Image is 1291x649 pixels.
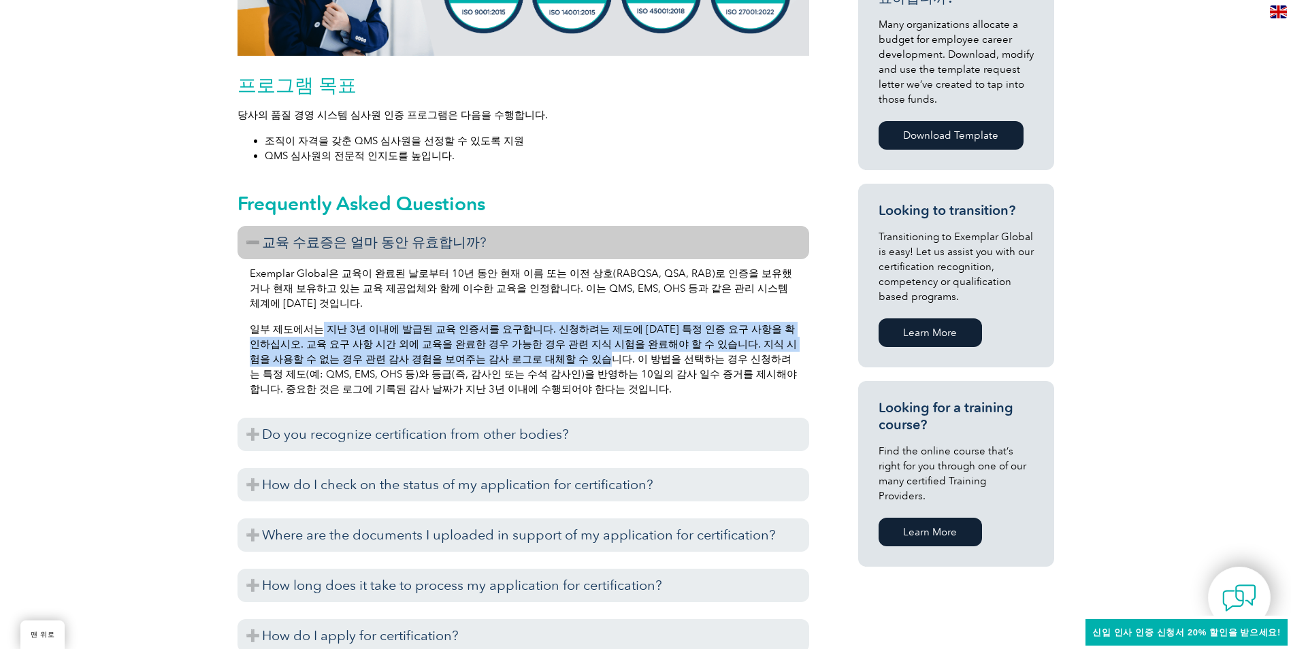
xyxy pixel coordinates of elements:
[238,468,809,501] h3: How do I check on the status of my application for certification?
[879,518,982,546] a: Learn More
[238,226,809,259] h3: 교육 수료증은 얼마 동안 유효합니까?
[879,444,1034,503] p: Find the online course that’s right for you through one of our many certified Training Providers.
[1270,5,1287,18] img: en
[20,620,65,649] a: 맨 위로
[238,418,809,451] h3: Do you recognize certification from other bodies?
[265,133,809,148] li: 조직이 자격을 갖춘 QMS 심사원을 선정할 수 있도록 지원
[250,322,797,397] p: 일부 제도에서는 지난 3년 이내에 발급된 교육 인증서를 요구합니다. 신청하려는 제도에 [DATE] 특정 인증 요구 사항을 확인하십시오. 교육 요구 사항 시간 외에 교육을 완료...
[1222,581,1256,615] img: contact-chat.png
[238,569,809,602] h3: How long does it take to process my application for certification?
[238,193,809,214] h2: Frequently Asked Questions
[879,121,1024,150] a: Download Template
[879,202,1034,219] h3: Looking to transition?
[879,17,1034,107] p: Many organizations allocate a budget for employee career development. Download, modify and use th...
[238,518,809,552] h3: Where are the documents I uploaded in support of my application for certification?
[238,74,809,96] h2: 프로그램 목표
[879,229,1034,304] p: Transitioning to Exemplar Global is easy! Let us assist you with our certification recognition, c...
[238,107,809,122] p: 당사의 품질 경영 시스템 심사원 인증 프로그램은 다음을 수행합니다.
[250,266,797,311] p: Exemplar Global은 교육이 완료된 날로부터 10년 동안 현재 이름 또는 이전 상호(RABQSA, QSA, RAB)로 인증을 보유했거나 현재 보유하고 있는 교육 제공...
[1092,627,1281,637] span: 신입 인사 인증 신청서 20% 할인을 받으세요!
[879,399,1034,433] h3: Looking for a training course?
[265,148,809,163] li: QMS 심사원의 전문적 인지도를 높입니다.
[879,318,982,347] a: Learn More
